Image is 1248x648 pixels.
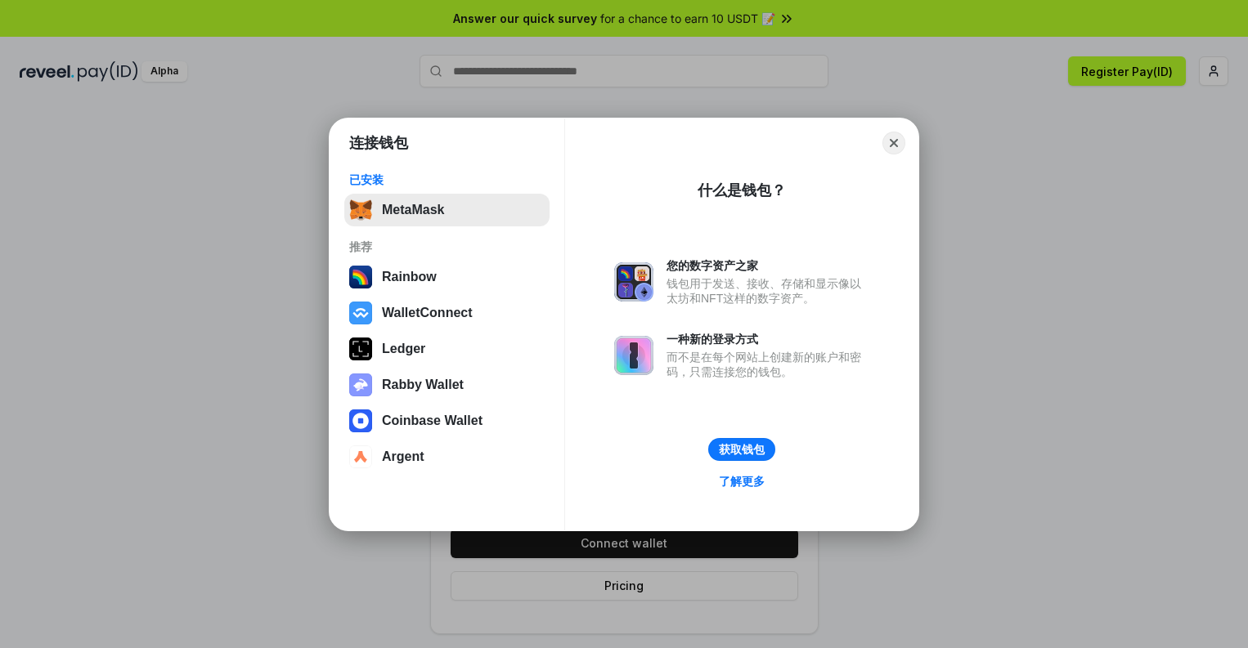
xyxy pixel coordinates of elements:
div: 推荐 [349,239,545,254]
div: WalletConnect [382,306,473,320]
button: Rabby Wallet [344,369,550,401]
div: MetaMask [382,203,444,217]
div: 了解更多 [719,474,765,489]
button: WalletConnect [344,297,550,329]
img: svg+xml,%3Csvg%20xmlns%3D%22http%3A%2F%2Fwww.w3.org%2F2000%2Fsvg%22%20fill%3D%22none%22%20viewBox... [614,262,653,302]
button: Argent [344,440,550,473]
a: 了解更多 [709,471,774,492]
div: 什么是钱包？ [698,181,786,200]
div: Coinbase Wallet [382,413,483,428]
div: 已安装 [349,172,545,187]
button: 获取钱包 [708,438,775,461]
img: svg+xml,%3Csvg%20xmlns%3D%22http%3A%2F%2Fwww.w3.org%2F2000%2Fsvg%22%20fill%3D%22none%22%20viewBox... [349,373,372,396]
div: 一种新的登录方式 [667,332,869,346]
div: Rainbow [382,270,437,284]
img: svg+xml,%3Csvg%20width%3D%2228%22%20height%3D%2228%22%20viewBox%3D%220%200%2028%2028%22%20fill%3D... [349,302,372,324]
div: 而不是在每个网站上创建新的账户和密码，只需连接您的钱包。 [667,350,869,379]
img: svg+xml,%3Csvg%20width%3D%2228%22%20height%3D%2228%22%20viewBox%3D%220%200%2028%2028%22%20fill%3D... [349,409,372,432]
button: Close [882,132,905,154]
h1: 连接钱包 [349,133,408,153]
button: Rainbow [344,261,550,293]
img: svg+xml,%3Csvg%20fill%3D%22none%22%20height%3D%2233%22%20viewBox%3D%220%200%2035%2033%22%20width%... [349,199,372,221]
div: Rabby Wallet [382,378,464,392]
div: Argent [382,449,424,464]
button: Coinbase Wallet [344,404,550,437]
button: MetaMask [344,194,550,226]
div: 钱包用于发送、接收、存储和显示像以太坊和NFT这样的数字资产。 [667,276,869,306]
button: Ledger [344,333,550,365]
img: svg+xml,%3Csvg%20width%3D%22120%22%20height%3D%22120%22%20viewBox%3D%220%200%20120%20120%22%20fil... [349,266,372,288]
img: svg+xml,%3Csvg%20width%3D%2228%22%20height%3D%2228%22%20viewBox%3D%220%200%2028%2028%22%20fill%3D... [349,445,372,468]
div: 您的数字资产之家 [667,258,869,273]
img: svg+xml,%3Csvg%20xmlns%3D%22http%3A%2F%2Fwww.w3.org%2F2000%2Fsvg%22%20fill%3D%22none%22%20viewBox... [614,336,653,375]
img: svg+xml,%3Csvg%20xmlns%3D%22http%3A%2F%2Fwww.w3.org%2F2000%2Fsvg%22%20width%3D%2228%22%20height%3... [349,337,372,360]
div: Ledger [382,342,425,356]
div: 获取钱包 [719,442,765,457]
